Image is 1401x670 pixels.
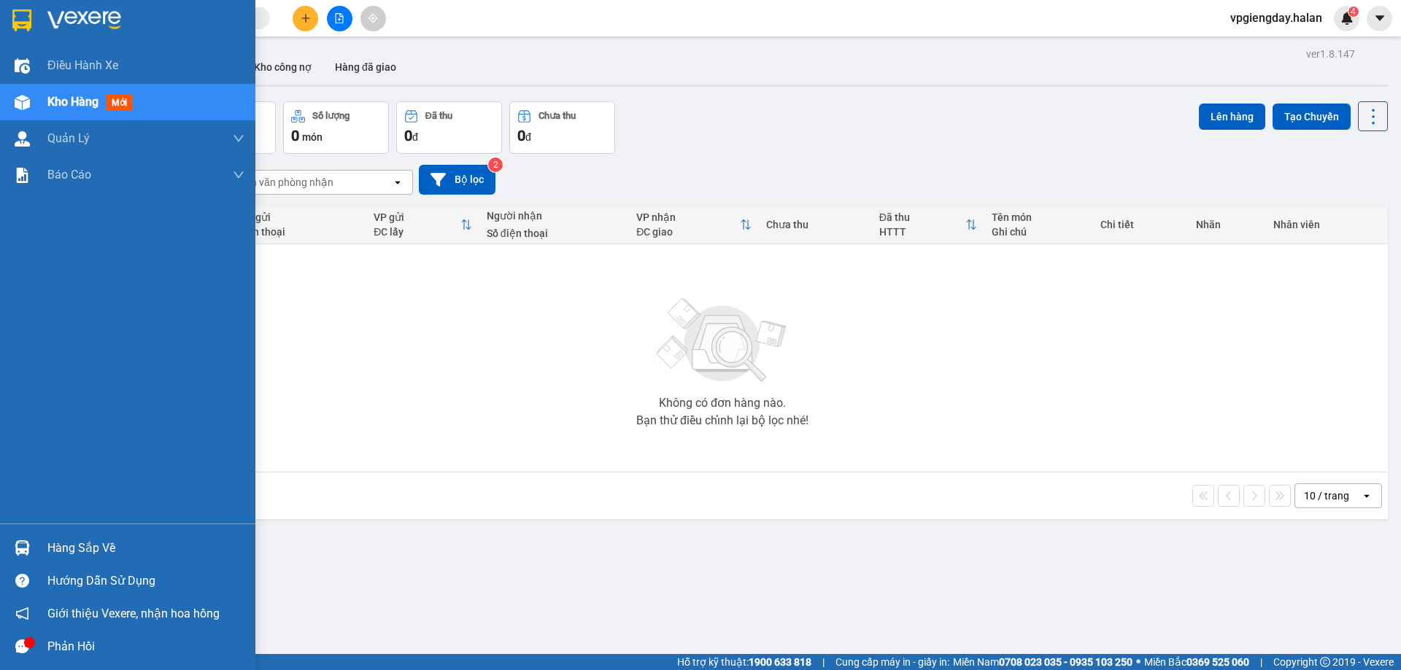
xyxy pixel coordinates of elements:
[396,101,502,154] button: Đã thu0đ
[47,165,91,184] span: Báo cáo
[525,131,531,143] span: đ
[1367,6,1392,31] button: caret-down
[1373,12,1386,25] span: caret-down
[327,6,352,31] button: file-add
[1186,656,1249,668] strong: 0369 525 060
[425,111,452,121] div: Đã thu
[233,133,244,144] span: down
[1199,104,1265,130] button: Lên hàng
[636,226,740,238] div: ĐC giao
[404,127,412,144] span: 0
[953,654,1132,670] span: Miền Nam
[822,654,825,670] span: |
[301,13,311,23] span: plus
[1260,654,1262,670] span: |
[47,570,244,592] div: Hướng dẫn sử dụng
[1306,46,1355,62] div: ver 1.8.147
[999,656,1132,668] strong: 0708 023 035 - 0935 103 250
[374,211,460,223] div: VP gửi
[233,169,244,181] span: down
[539,111,576,121] div: Chưa thu
[15,131,30,147] img: warehouse-icon
[224,226,359,238] div: Số điện thoại
[992,226,1085,238] div: Ghi chú
[1320,657,1330,667] span: copyright
[283,101,389,154] button: Số lượng0món
[1219,9,1334,27] span: vpgiengday.halan
[323,50,408,85] button: Hàng đã giao
[879,211,966,223] div: Đã thu
[293,6,318,31] button: plus
[224,211,359,223] div: Người gửi
[1340,12,1354,25] img: icon-new-feature
[677,654,811,670] span: Hỗ trợ kỹ thuật:
[1136,659,1141,665] span: ⚪️
[629,206,759,244] th: Toggle SortBy
[47,56,118,74] span: Điều hành xe
[1196,219,1259,230] div: Nhãn
[15,168,30,183] img: solution-icon
[47,129,90,147] span: Quản Lý
[15,607,29,620] span: notification
[15,574,29,588] span: question-circle
[649,289,795,392] img: svg+xml;base64,PHN2ZyBjbGFzcz0ibGlzdC1wbHVnX19zdmciIHhtbG5zPSJodHRwOi8vd3d3LnczLm9yZy8yMDAwL3N2Zy...
[15,58,30,74] img: warehouse-icon
[242,50,323,85] button: Kho công nợ
[1273,104,1351,130] button: Tạo Chuyến
[374,226,460,238] div: ĐC lấy
[12,9,31,31] img: logo-vxr
[47,604,220,623] span: Giới thiệu Vexere, nhận hoa hồng
[419,165,495,195] button: Bộ lọc
[15,639,29,653] span: message
[992,211,1085,223] div: Tên món
[366,206,479,244] th: Toggle SortBy
[1273,219,1380,230] div: Nhân viên
[15,95,30,110] img: warehouse-icon
[659,397,786,409] div: Không có đơn hàng nào.
[412,131,418,143] span: đ
[835,654,949,670] span: Cung cấp máy in - giấy in:
[879,226,966,238] div: HTTT
[302,131,323,143] span: món
[368,13,378,23] span: aim
[636,415,808,426] div: Bạn thử điều chỉnh lại bộ lọc nhé!
[872,206,985,244] th: Toggle SortBy
[1351,7,1356,17] span: 4
[517,127,525,144] span: 0
[392,176,404,188] svg: open
[749,656,811,668] strong: 1900 633 818
[1304,488,1349,503] div: 10 / trang
[47,95,99,109] span: Kho hàng
[487,210,622,222] div: Người nhận
[1144,654,1249,670] span: Miền Bắc
[106,95,133,111] span: mới
[15,540,30,556] img: warehouse-icon
[47,537,244,559] div: Hàng sắp về
[1361,490,1373,502] svg: open
[312,111,350,121] div: Số lượng
[766,219,864,230] div: Chưa thu
[47,636,244,658] div: Phản hồi
[291,127,299,144] span: 0
[233,175,333,190] div: Chọn văn phòng nhận
[1100,219,1181,230] div: Chi tiết
[334,13,344,23] span: file-add
[488,157,503,172] sup: 2
[1348,7,1359,17] sup: 4
[487,227,622,239] div: Số điện thoại
[636,211,740,223] div: VP nhận
[509,101,615,154] button: Chưa thu0đ
[360,6,386,31] button: aim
